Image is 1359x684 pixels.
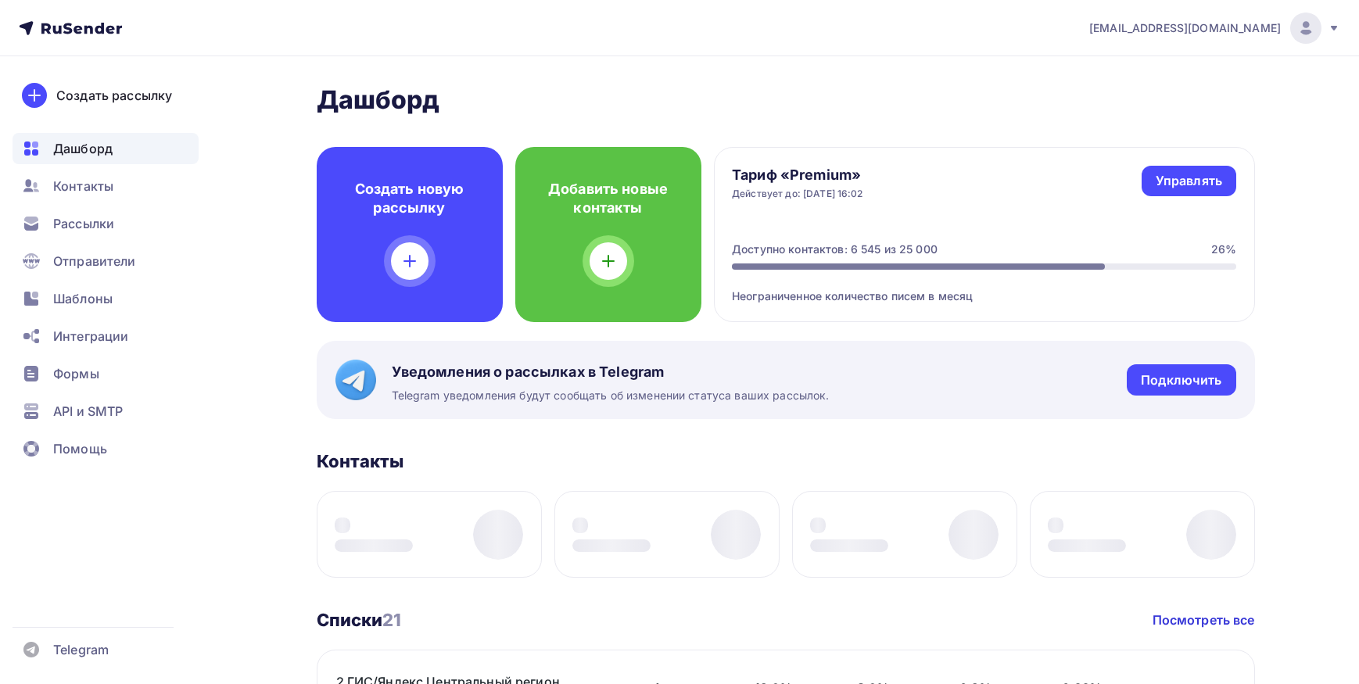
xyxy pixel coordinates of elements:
[53,289,113,308] span: Шаблоны
[53,439,107,458] span: Помощь
[53,640,109,659] span: Telegram
[13,283,199,314] a: Шаблоны
[53,402,123,421] span: API и SMTP
[13,358,199,389] a: Формы
[1153,611,1255,629] a: Посмотреть все
[1141,371,1221,389] div: Подключить
[1089,13,1340,44] a: [EMAIL_ADDRESS][DOMAIN_NAME]
[317,609,402,631] h3: Списки
[342,180,478,217] h4: Создать новую рассылку
[732,270,1236,304] div: Неограниченное количество писем в месяц
[13,133,199,164] a: Дашборд
[1089,20,1281,36] span: [EMAIL_ADDRESS][DOMAIN_NAME]
[53,177,113,195] span: Контакты
[317,450,404,472] h3: Контакты
[53,214,114,233] span: Рассылки
[732,242,938,257] div: Доступно контактов: 6 545 из 25 000
[1211,242,1236,257] div: 26%
[317,84,1255,116] h2: Дашборд
[13,170,199,202] a: Контакты
[1156,172,1222,190] div: Управлять
[1142,166,1236,196] a: Управлять
[53,364,99,383] span: Формы
[392,363,830,381] span: Уведомления о рассылках в Telegram
[732,166,863,184] h4: Тариф «Premium»
[540,180,676,217] h4: Добавить новые контакты
[382,610,401,630] span: 21
[732,188,863,200] div: Действует до: [DATE] 16:02
[13,245,199,277] a: Отправители
[53,139,113,158] span: Дашборд
[392,388,830,403] span: Telegram уведомления будут сообщать об изменении статуса ваших рассылок.
[53,252,136,270] span: Отправители
[13,208,199,239] a: Рассылки
[53,327,128,346] span: Интеграции
[56,86,172,105] div: Создать рассылку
